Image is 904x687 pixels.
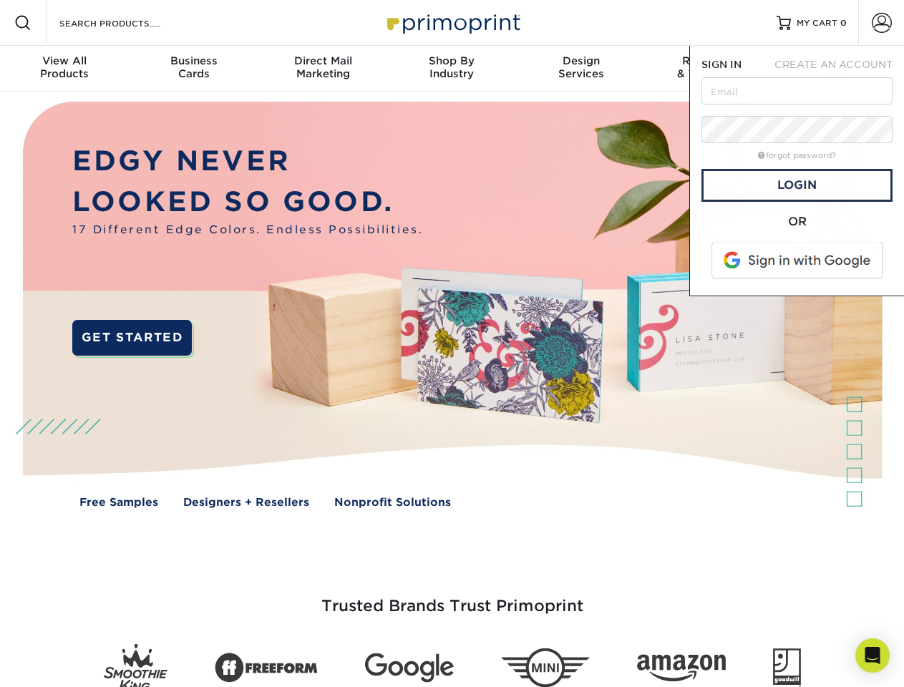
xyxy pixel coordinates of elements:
div: OR [701,213,893,230]
div: Cards [129,54,258,80]
a: Shop ByIndustry [387,46,516,92]
a: Login [701,169,893,202]
span: Direct Mail [258,54,387,67]
img: Google [365,653,454,683]
span: SIGN IN [701,59,742,70]
span: Design [517,54,646,67]
a: forgot password? [758,151,836,160]
span: CREATE AN ACCOUNT [774,59,893,70]
div: Marketing [258,54,387,80]
p: EDGY NEVER [72,141,423,182]
span: 0 [840,18,847,28]
span: Shop By [387,54,516,67]
span: Business [129,54,258,67]
img: Amazon [637,655,726,682]
a: DesignServices [517,46,646,92]
img: Goodwill [773,648,801,687]
h3: Trusted Brands Trust Primoprint [34,562,871,633]
a: BusinessCards [129,46,258,92]
p: LOOKED SO GOOD. [72,182,423,223]
div: Industry [387,54,516,80]
span: Resources [646,54,774,67]
div: Services [517,54,646,80]
div: Open Intercom Messenger [855,638,890,673]
a: Direct MailMarketing [258,46,387,92]
span: MY CART [797,17,837,29]
a: Nonprofit Solutions [334,494,451,511]
input: SEARCH PRODUCTS..... [58,14,198,31]
a: Designers + Resellers [183,494,309,511]
img: Primoprint [381,7,524,38]
a: Resources& Templates [646,46,774,92]
a: GET STARTED [72,320,192,356]
input: Email [701,77,893,104]
span: 17 Different Edge Colors. Endless Possibilities. [72,222,423,238]
div: & Templates [646,54,774,80]
a: Free Samples [79,494,158,511]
